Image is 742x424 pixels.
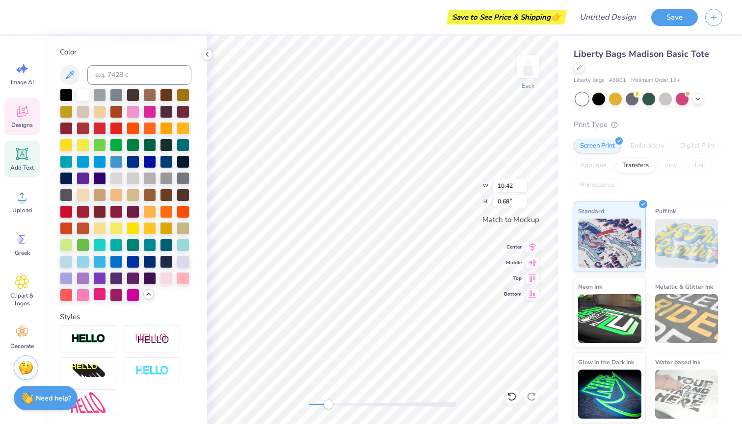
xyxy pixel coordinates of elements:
img: 3D Illusion [71,363,106,379]
span: Glow in the Dark Ink [578,357,634,367]
div: Applique [574,158,613,173]
img: Glow in the Dark Ink [578,370,641,419]
div: Digital Print [674,139,721,153]
span: Bottom [504,290,522,298]
span: Designs [11,121,33,129]
img: Shadow [135,333,169,345]
img: Neon Ink [578,294,641,343]
div: Rhinestones [574,178,621,193]
img: Free Distort [71,392,106,413]
span: Image AI [11,78,34,86]
div: Vinyl [658,158,686,173]
div: Foil [689,158,712,173]
span: Water based Ink [655,357,700,367]
div: Embroidery [624,139,671,153]
img: Metallic & Glitter Ink [655,294,718,343]
span: Puff Ink [655,206,676,216]
label: Color [60,47,191,58]
button: Save [651,9,698,26]
div: Save to See Price & Shipping [449,10,564,25]
span: Decorate [10,342,34,350]
span: # 8801 [609,76,626,85]
span: Neon Ink [578,281,602,292]
span: Middle [504,259,522,267]
img: Back [518,57,538,76]
label: Styles [60,311,80,323]
span: 👉 [551,11,561,23]
span: Upload [12,206,32,214]
span: Greek [15,249,30,257]
span: Liberty Bags Madison Basic Tote [574,48,709,60]
div: Screen Print [574,139,621,153]
span: Add Text [10,164,34,172]
img: Negative Space [135,365,169,376]
strong: Need help? [36,394,71,403]
input: Untitled Design [572,7,644,27]
div: Print Type [574,119,722,130]
img: Puff Ink [655,219,718,268]
span: Standard [578,206,604,216]
img: Standard [578,219,641,268]
span: Liberty Bags [574,76,604,85]
div: Back [522,81,534,90]
span: Minimum Order: 12 + [631,76,680,85]
span: Top [504,274,522,282]
div: Transfers [616,158,655,173]
img: Water based Ink [655,370,718,419]
span: Metallic & Glitter Ink [655,281,713,292]
img: Stroke [71,333,106,345]
input: e.g. 7428 c [87,65,191,85]
span: Center [504,243,522,251]
div: Accessibility label [323,399,333,409]
span: Clipart & logos [6,292,38,307]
